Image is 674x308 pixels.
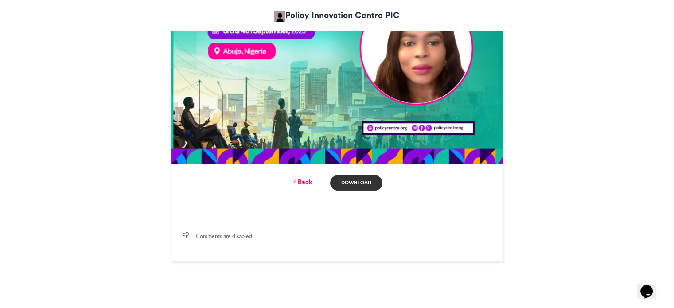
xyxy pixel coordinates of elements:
a: Download [330,175,382,191]
iframe: chat widget [637,273,665,299]
a: Back [292,177,312,187]
img: Policy Innovation Centre PIC [274,11,285,22]
a: Policy Innovation Centre PIC [274,9,400,22]
span: Comments are disabled [196,232,252,240]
